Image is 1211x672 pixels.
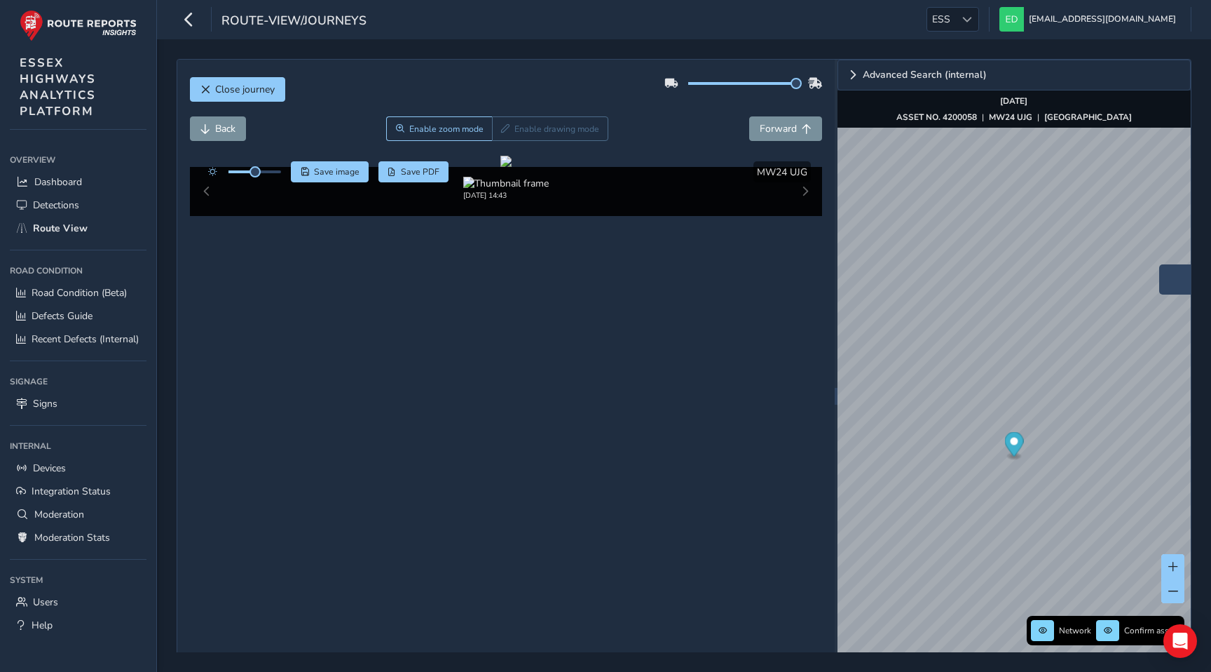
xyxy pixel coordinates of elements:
span: Detections [33,199,79,212]
button: PDF [378,161,449,182]
span: Moderation [34,508,84,521]
a: Signs [10,392,146,415]
span: MW24 UJG [757,166,807,179]
a: Defects Guide [10,304,146,328]
strong: [DATE] [1000,95,1027,107]
div: | | [896,112,1132,123]
a: Detections [10,194,146,217]
button: [EMAIL_ADDRESS][DOMAIN_NAME] [999,7,1181,32]
div: Signage [10,371,146,392]
span: Signs [33,397,57,410]
div: System [10,570,146,591]
a: Dashboard [10,170,146,194]
span: Save image [314,166,360,177]
div: Overview [10,149,146,170]
img: diamond-layout [999,7,1024,32]
strong: ASSET NO. 4200058 [896,112,977,123]
a: Road Condition (Beta) [10,281,146,304]
span: Defects Guide [32,309,93,323]
button: Forward [749,116,822,141]
span: Back [215,122,235,135]
span: Devices [33,462,66,475]
a: Users [10,591,146,614]
span: Recent Defects (Internal) [32,332,139,346]
div: Road Condition [10,260,146,281]
button: Close journey [190,77,285,102]
div: Open Intercom Messenger [1163,624,1197,658]
strong: [GEOGRAPHIC_DATA] [1044,112,1132,123]
span: Advanced Search (internal) [863,70,987,80]
div: Map marker [1004,432,1023,461]
button: Save [291,161,369,182]
button: Back [190,116,246,141]
span: Road Condition (Beta) [32,286,127,300]
span: Users [33,596,58,609]
a: Route View [10,217,146,240]
a: Moderation [10,503,146,526]
span: Forward [760,122,797,135]
span: Enable zoom mode [409,123,484,135]
a: Moderation Stats [10,526,146,549]
button: Zoom [386,116,492,141]
strong: MW24 UJG [989,112,1032,123]
span: Integration Status [32,485,111,498]
a: Recent Defects (Internal) [10,328,146,351]
span: Route View [33,222,88,235]
span: ESSEX HIGHWAYS ANALYTICS PLATFORM [20,55,96,119]
span: Moderation Stats [34,531,110,544]
a: Devices [10,457,146,480]
img: Thumbnail frame [463,177,549,190]
span: Confirm assets [1124,625,1180,636]
a: Integration Status [10,480,146,503]
span: Network [1059,625,1091,636]
div: [DATE] 14:43 [463,190,549,201]
img: rr logo [20,10,137,41]
div: Internal [10,436,146,457]
a: Expand [837,60,1191,90]
span: Save PDF [401,166,439,177]
span: Dashboard [34,175,82,189]
span: Close journey [215,83,275,96]
span: [EMAIL_ADDRESS][DOMAIN_NAME] [1029,7,1176,32]
span: ESS [927,8,955,31]
a: Help [10,614,146,637]
span: Help [32,619,53,632]
span: route-view/journeys [221,12,367,32]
